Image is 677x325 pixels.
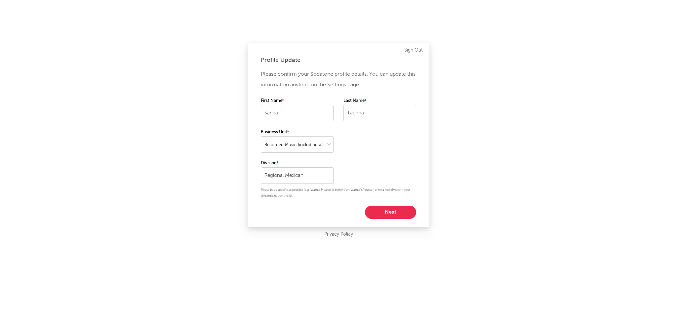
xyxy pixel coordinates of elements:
button: Next [365,206,416,219]
input: Your first name [261,105,334,121]
a: Privacy Policy [324,230,353,239]
input: Your last name [343,105,416,121]
label: Division [261,159,334,167]
div: Profile Update [261,56,416,64]
label: Business Unit [261,128,334,136]
a: Sign Out [404,46,423,54]
label: First Name [261,97,334,105]
input: Your division [261,167,334,184]
label: Last Name [343,97,416,105]
p: Please confirm your Sodatone profile details. You can update this information anytime on the Sett... [261,69,416,90]
p: Please be as specific as possible (e.g. 'Warner Mexico' is better than 'Warner'). You can enter a... [261,187,416,199]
